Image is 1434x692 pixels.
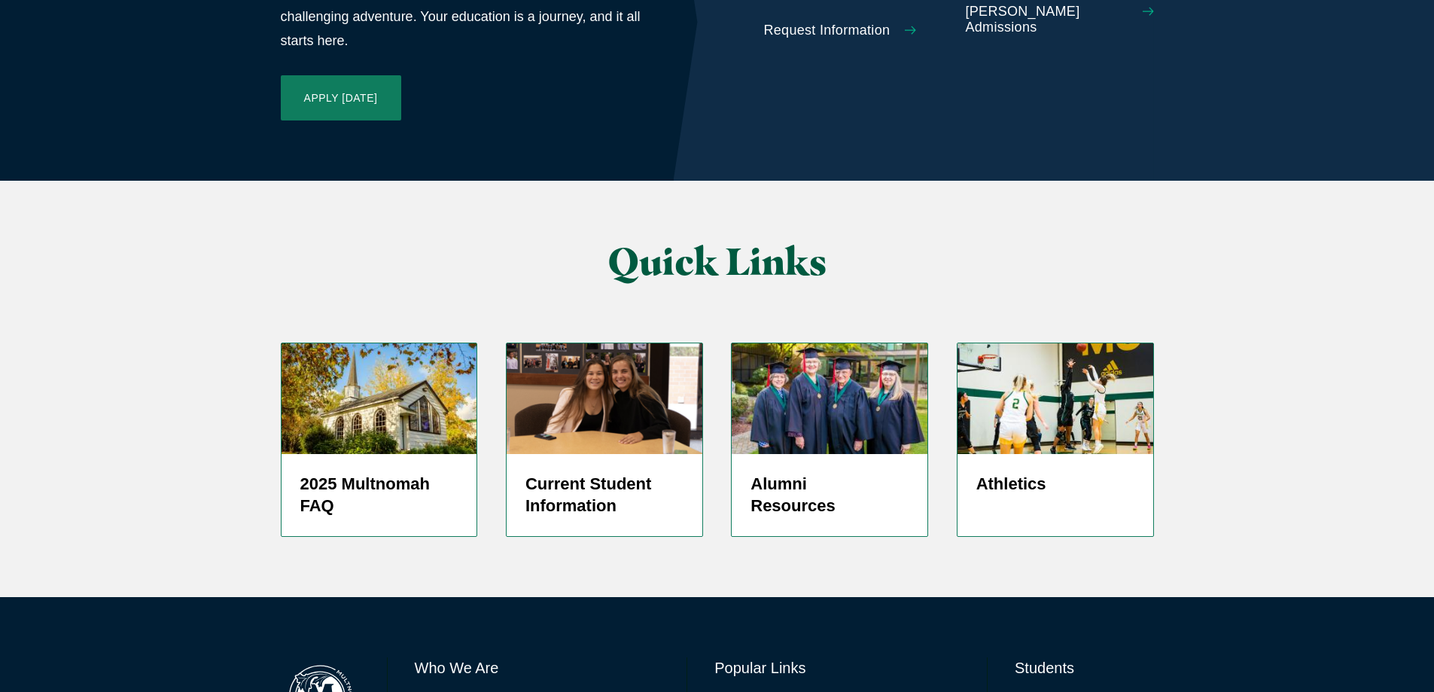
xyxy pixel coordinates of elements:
a: Apply [DATE] [281,75,401,120]
img: 50 Year Alumni 2019 [732,343,927,453]
h5: Athletics [976,473,1134,495]
h6: Who We Are [415,657,660,678]
h5: Alumni Resources [750,473,909,518]
h5: 2025 Multnomah FAQ [300,473,458,518]
a: screenshot-2024-05-27-at-1.37.12-pm Current Student Information [506,343,703,537]
h6: Students [1015,657,1153,678]
h2: Quick Links [431,241,1003,282]
a: 50 Year Alumni 2019 Alumni Resources [731,343,928,537]
img: screenshot-2024-05-27-at-1.37.12-pm [507,343,702,453]
img: Prayer Chapel in Fall [282,343,477,453]
a: Prayer Chapel in Fall 2025 Multnomah FAQ [281,343,478,537]
a: Women's Basketball player shooting jump shot Athletics [957,343,1154,537]
h5: Current Student Information [525,473,684,518]
span: Request Information [764,23,891,39]
img: WBBALL_WEB [958,343,1153,453]
h6: Popular Links [714,657,960,678]
a: Request Information [764,23,952,39]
